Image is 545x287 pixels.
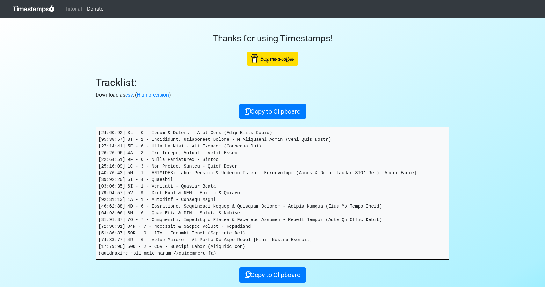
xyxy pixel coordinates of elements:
[125,92,133,98] a: csv
[96,33,449,44] h3: Thanks for using Timestamps!
[96,127,449,259] pre: [24:60:92] 3L - 0 - Ipsum & Dolors - Amet Cons (Adip Elits Doeiu) [95:38:57] 3T - 1 - Incididunt,...
[239,267,306,283] button: Copy to Clipboard
[62,3,84,15] a: Tutorial
[239,104,306,119] button: Copy to Clipboard
[96,91,449,99] p: Download as . ( )
[96,76,449,89] h2: Tracklist:
[137,92,169,98] a: High precision
[247,52,298,66] img: Buy Me A Coffee
[13,3,54,15] a: Timestamps
[84,3,106,15] a: Donate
